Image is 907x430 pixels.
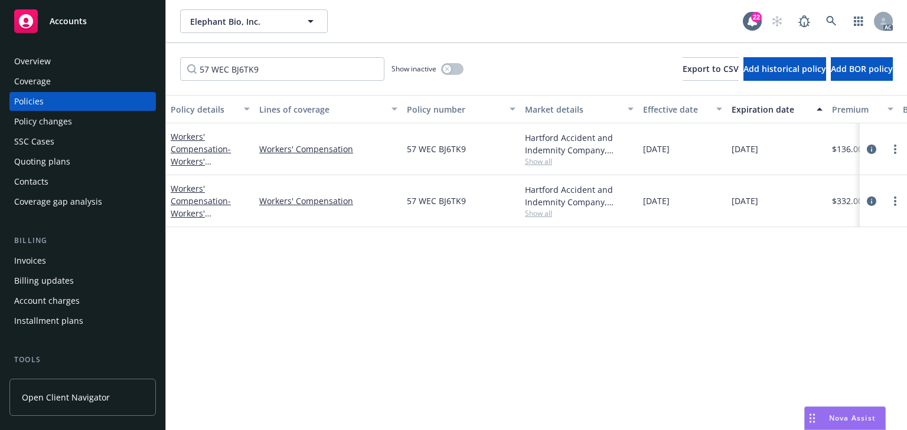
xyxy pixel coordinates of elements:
span: Show all [525,208,634,218]
button: Effective date [638,95,727,123]
div: Billing [9,235,156,247]
button: Expiration date [727,95,827,123]
div: Effective date [643,103,709,116]
a: Report a Bug [792,9,816,33]
span: Open Client Navigator [22,391,110,403]
a: Installment plans [9,311,156,330]
span: 57 WEC BJ6TK9 [407,195,466,207]
span: Show all [525,156,634,166]
a: Contacts [9,172,156,191]
a: Start snowing [765,9,789,33]
a: Invoices [9,251,156,270]
div: Coverage [14,72,51,91]
a: Accounts [9,5,156,38]
input: Filter by keyword... [180,57,384,81]
button: Add historical policy [743,57,826,81]
div: Premium [832,103,880,116]
span: [DATE] [643,143,670,155]
div: Expiration date [732,103,810,116]
a: Overview [9,52,156,71]
span: Elephant Bio, Inc. [190,15,292,28]
span: Accounts [50,17,87,26]
span: - Workers' Compensation [171,143,231,179]
a: circleInformation [864,142,879,156]
a: Policies [9,92,156,111]
a: Policy changes [9,112,156,131]
a: SSC Cases [9,132,156,151]
div: Policy number [407,103,503,116]
div: Tools [9,354,156,366]
span: Add historical policy [743,63,826,74]
button: Policy details [166,95,255,123]
button: Elephant Bio, Inc. [180,9,328,33]
div: Invoices [14,251,46,270]
div: Quoting plans [14,152,70,171]
span: Export to CSV [683,63,739,74]
button: Export to CSV [683,57,739,81]
button: Premium [827,95,898,123]
span: Nova Assist [829,413,876,423]
div: Billing updates [14,271,74,290]
div: Lines of coverage [259,103,384,116]
div: Drag to move [805,407,820,429]
a: Coverage gap analysis [9,192,156,211]
div: Market details [525,103,621,116]
span: 57 WEC BJ6TK9 [407,143,466,155]
span: $136.00 [832,143,863,155]
span: [DATE] [732,143,758,155]
a: Switch app [847,9,870,33]
a: Billing updates [9,271,156,290]
a: Workers' Compensation [259,195,397,207]
a: more [888,142,902,156]
div: Hartford Accident and Indemnity Company, Hartford Insurance Group [525,183,634,208]
span: Show inactive [391,64,436,74]
a: Workers' Compensation [171,183,231,231]
a: more [888,194,902,208]
div: 22 [751,12,762,22]
button: Nova Assist [804,406,886,430]
div: Coverage gap analysis [14,192,102,211]
a: Quoting plans [9,152,156,171]
a: Coverage [9,72,156,91]
span: $332.00 [832,195,863,207]
div: Overview [14,52,51,71]
button: Lines of coverage [255,95,402,123]
a: circleInformation [864,194,879,208]
span: [DATE] [732,195,758,207]
button: Policy number [402,95,520,123]
a: Search [820,9,843,33]
a: Workers' Compensation [259,143,397,155]
span: Add BOR policy [831,63,893,74]
div: Contacts [14,172,48,191]
span: - Workers' Compensation [171,195,231,231]
span: [DATE] [643,195,670,207]
a: Workers' Compensation [171,131,231,179]
div: Installment plans [14,311,83,330]
button: Add BOR policy [831,57,893,81]
div: Hartford Accident and Indemnity Company, Hartford Insurance Group [525,132,634,156]
div: Account charges [14,291,80,310]
div: Policy changes [14,112,72,131]
div: SSC Cases [14,132,54,151]
div: Policy details [171,103,237,116]
button: Market details [520,95,638,123]
a: Account charges [9,291,156,310]
div: Policies [14,92,44,111]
